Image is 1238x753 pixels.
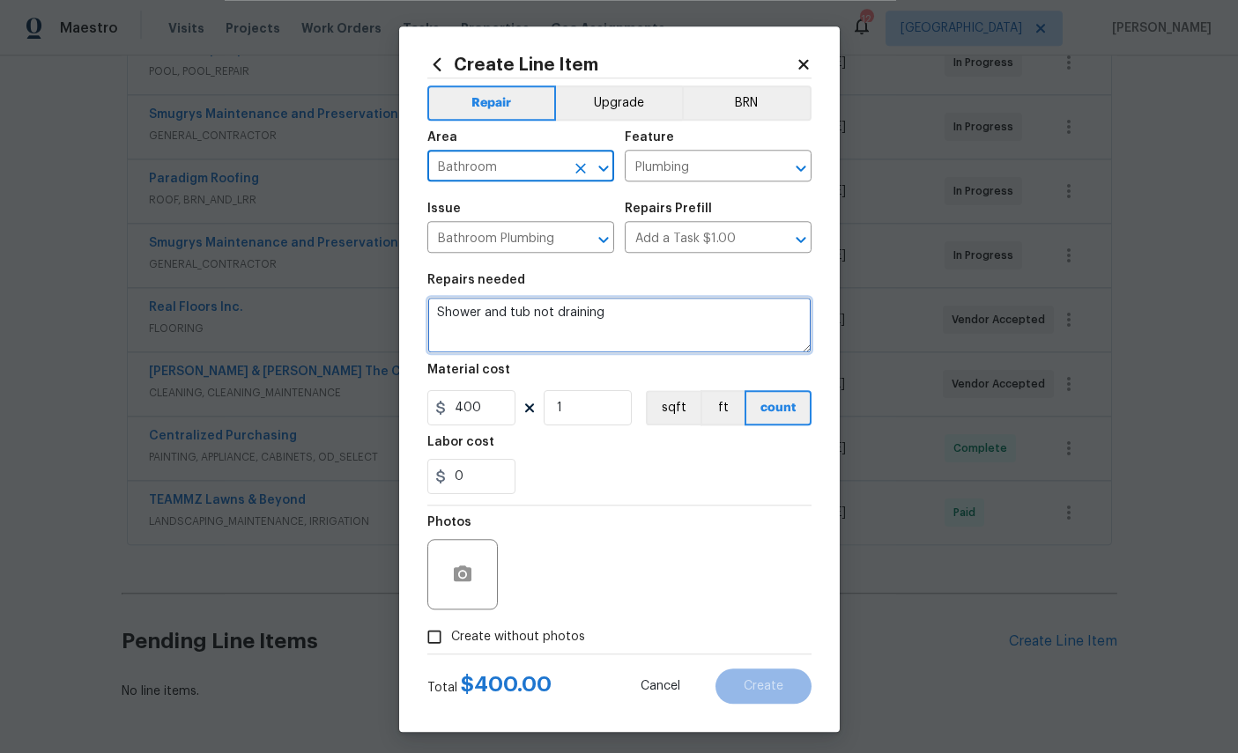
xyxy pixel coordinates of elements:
button: BRN [682,85,812,121]
button: Open [591,156,616,181]
button: Clear [568,156,593,181]
button: sqft [646,390,701,425]
h5: Issue [427,203,461,215]
span: Cancel [641,680,680,693]
button: Upgrade [556,85,682,121]
span: $ 400.00 [461,674,552,695]
button: Repair [427,85,557,121]
h5: Repairs needed [427,274,525,286]
button: Open [789,227,813,252]
button: Cancel [612,668,708,704]
span: Create [744,680,783,693]
h5: Photos [427,516,471,528]
div: Total [427,675,552,697]
button: Open [789,156,813,181]
button: Open [591,227,616,252]
button: Create [715,668,812,704]
textarea: Shower and tub not draining [427,297,812,353]
h2: Create Line Item [427,55,796,74]
button: count [745,390,812,425]
h5: Feature [625,131,674,144]
h5: Material cost [427,364,510,376]
h5: Repairs Prefill [625,203,712,215]
h5: Labor cost [427,436,494,448]
button: ft [701,390,745,425]
span: Create without photos [451,628,585,646]
h5: Area [427,131,457,144]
